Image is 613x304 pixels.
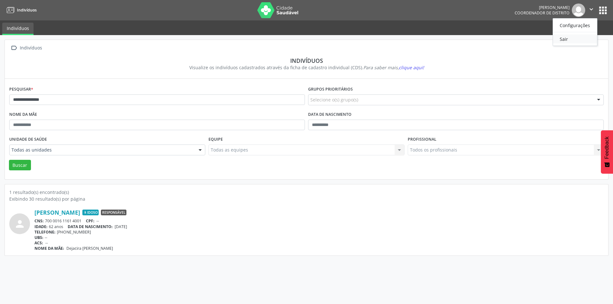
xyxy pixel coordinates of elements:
[115,224,127,229] span: [DATE]
[14,218,26,230] i: person
[34,224,604,229] div: 62 anos
[11,147,192,153] span: Todas as unidades
[515,10,570,16] span: Coordenador de Distrito
[408,135,436,145] label: Profissional
[308,85,353,94] label: Grupos prioritários
[14,64,599,71] div: Visualize os indivíduos cadastrados através da ficha de cadastro individual (CDS).
[601,130,613,174] button: Feedback - Mostrar pesquisa
[363,64,424,70] i: Para saber mais,
[597,5,609,16] button: apps
[34,235,604,240] div: --
[34,218,604,224] div: 700 0016 1161 4001
[66,246,113,251] span: Dejacira [PERSON_NAME]
[9,160,31,171] button: Buscar
[399,64,424,70] span: clique aqui!
[96,218,99,224] span: --
[45,240,48,246] span: --
[68,224,113,229] span: DATA DE NASCIMENTO:
[17,7,37,13] span: Indivíduos
[588,6,595,13] i: 
[34,229,604,235] div: [PHONE_NUMBER]
[553,21,597,30] a: Configurações
[14,57,599,64] div: Indivíduos
[2,23,34,35] a: Indivíduos
[553,18,597,46] ul: 
[572,4,585,17] img: img
[310,96,358,103] span: Selecione o(s) grupo(s)
[19,43,43,53] div: Indivíduos
[604,137,610,159] span: Feedback
[34,209,80,216] a: [PERSON_NAME]
[34,240,43,246] span: ACS:
[4,5,37,15] a: Indivíduos
[9,196,604,202] div: Exibindo 30 resultado(s) por página
[9,43,43,53] a:  Indivíduos
[9,135,47,145] label: Unidade de saúde
[9,85,33,94] label: Pesquisar
[101,210,126,215] span: Responsável
[34,224,48,229] span: IDADE:
[34,218,44,224] span: CNS:
[9,43,19,53] i: 
[515,5,570,10] div: [PERSON_NAME]
[9,189,604,196] div: 1 resultado(s) encontrado(s)
[308,110,352,120] label: Data de nascimento
[86,218,95,224] span: CPF:
[34,229,56,235] span: TELEFONE:
[34,235,43,240] span: UBS:
[553,34,597,43] a: Sair
[585,4,597,17] button: 
[9,110,37,120] label: Nome da mãe
[82,210,99,215] span: Idoso
[208,135,223,145] label: Equipe
[34,246,64,251] span: NOME DA MÃE:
